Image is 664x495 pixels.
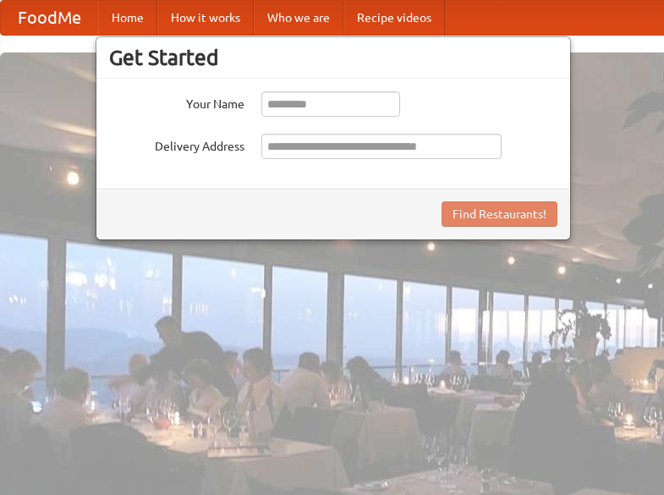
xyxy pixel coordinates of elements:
[343,1,445,35] a: Recipe videos
[109,134,244,155] label: Delivery Address
[442,201,557,227] button: Find Restaurants!
[109,45,557,70] h3: Get Started
[98,1,157,35] a: Home
[157,1,254,35] a: How it works
[109,91,244,113] label: Your Name
[254,1,343,35] a: Who we are
[1,1,98,35] a: FoodMe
